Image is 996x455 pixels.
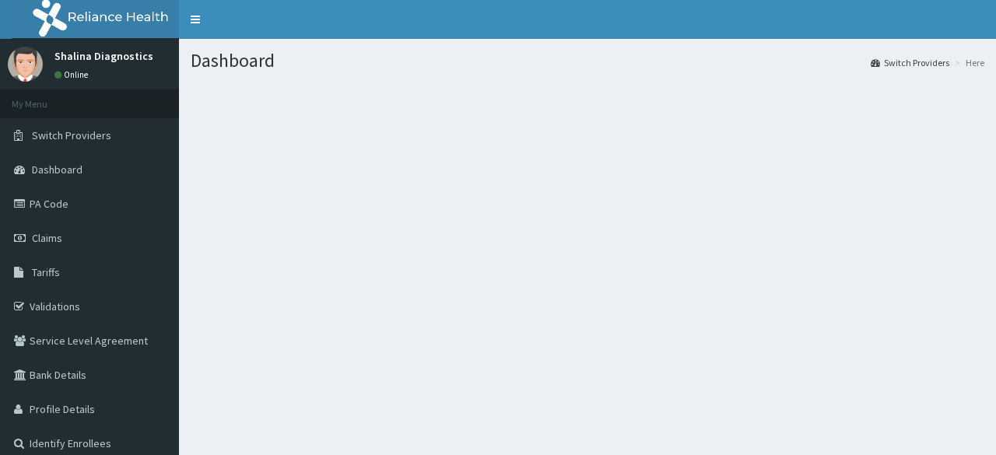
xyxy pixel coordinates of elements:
[54,69,92,80] a: Online
[32,231,62,245] span: Claims
[32,265,60,279] span: Tariffs
[191,51,984,71] h1: Dashboard
[32,163,82,177] span: Dashboard
[871,56,949,69] a: Switch Providers
[8,47,43,82] img: User Image
[54,51,153,61] p: Shalina Diagnostics
[951,56,984,69] li: Here
[32,128,111,142] span: Switch Providers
